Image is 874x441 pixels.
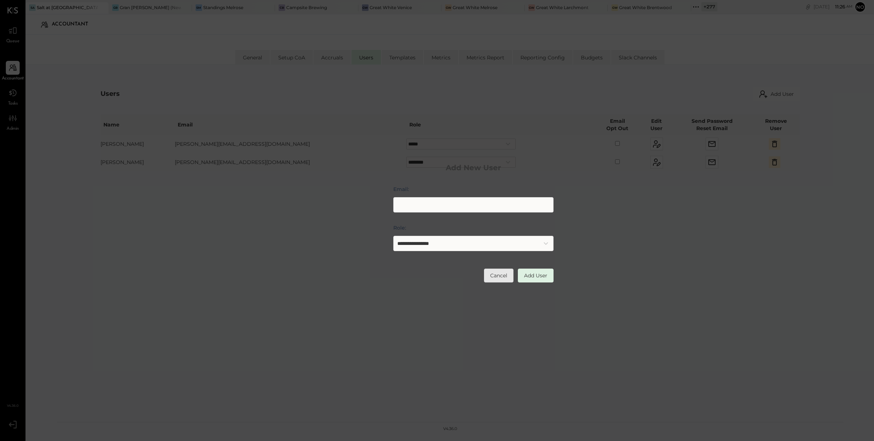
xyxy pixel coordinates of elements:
h2: Add New User [393,159,554,177]
button: Add User [518,269,554,282]
button: Cancel [484,269,513,282]
label: Role: [393,224,554,231]
label: Email: [393,186,554,193]
div: Add User Modal [382,148,564,293]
